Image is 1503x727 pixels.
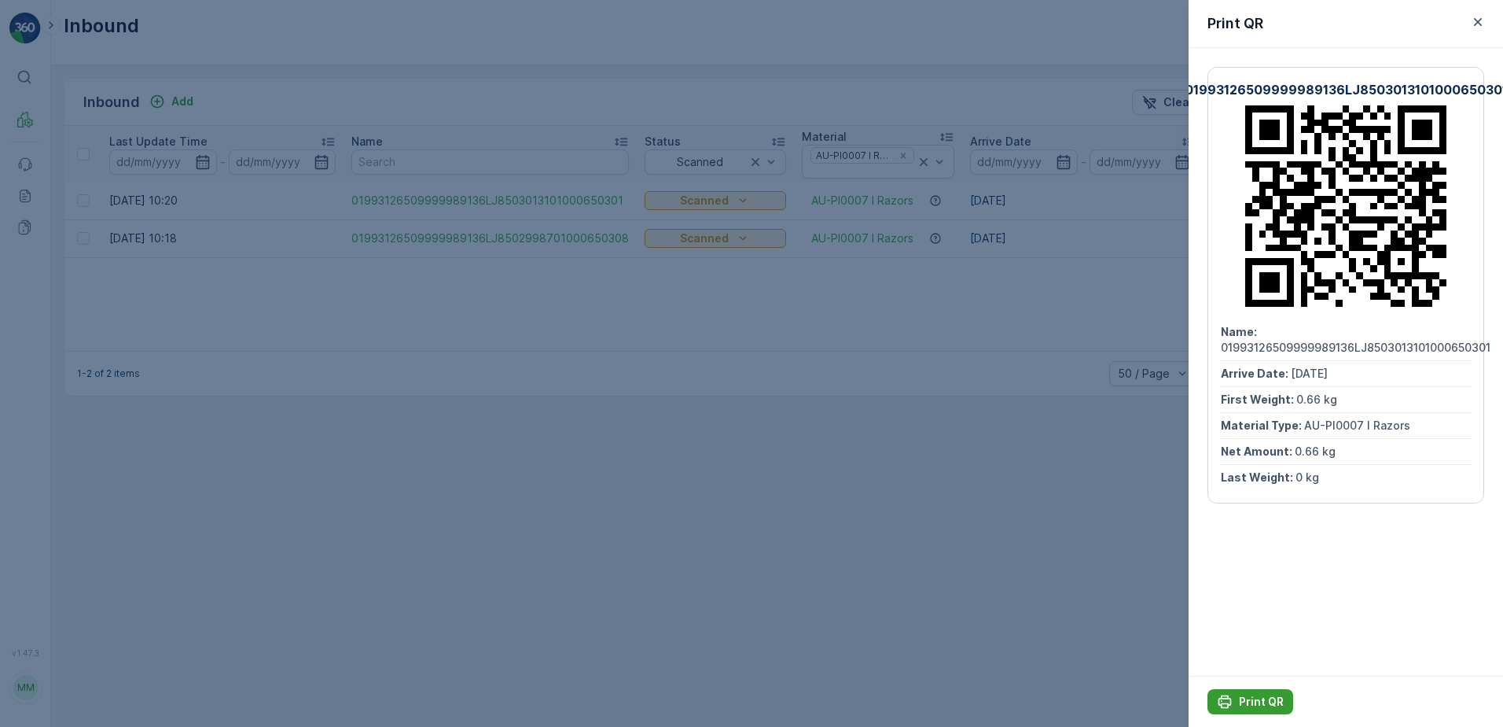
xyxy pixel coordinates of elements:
span: Name : [1221,325,1257,338]
span: Arrive Date : [1221,367,1291,380]
p: Print QR [1239,694,1284,710]
span: Material Type : [1221,419,1304,432]
span: [DATE] [1291,367,1328,380]
span: 01993126509999989136LJ8503013101000650301 [1221,341,1490,354]
span: First Weight : [1221,393,1296,406]
span: AU-PI0007 I Razors [1304,419,1410,432]
button: Print QR [1207,689,1293,714]
span: 0 kg [1295,471,1319,484]
span: Net Amount : [1221,445,1295,458]
p: Print QR [1207,13,1263,35]
span: Last Weight : [1221,471,1295,484]
span: 0.66 kg [1295,445,1336,458]
span: 0.66 kg [1296,393,1337,406]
